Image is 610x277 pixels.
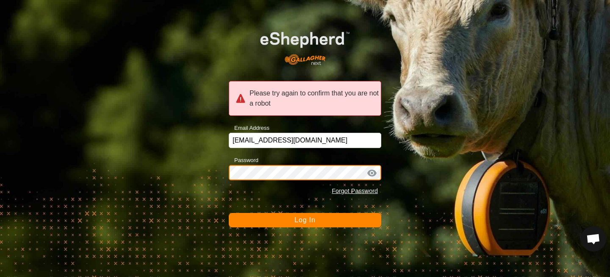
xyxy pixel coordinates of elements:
img: E-shepherd Logo [244,19,366,71]
label: Password [229,156,258,165]
a: Forgot Password [332,187,378,194]
button: Log In [229,213,381,227]
span: Log In [294,216,315,224]
label: Email Address [229,124,269,132]
input: Email Address [229,133,381,148]
div: Open chat [581,226,606,252]
div: Please try again to confirm that you are not a robot [229,81,381,116]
